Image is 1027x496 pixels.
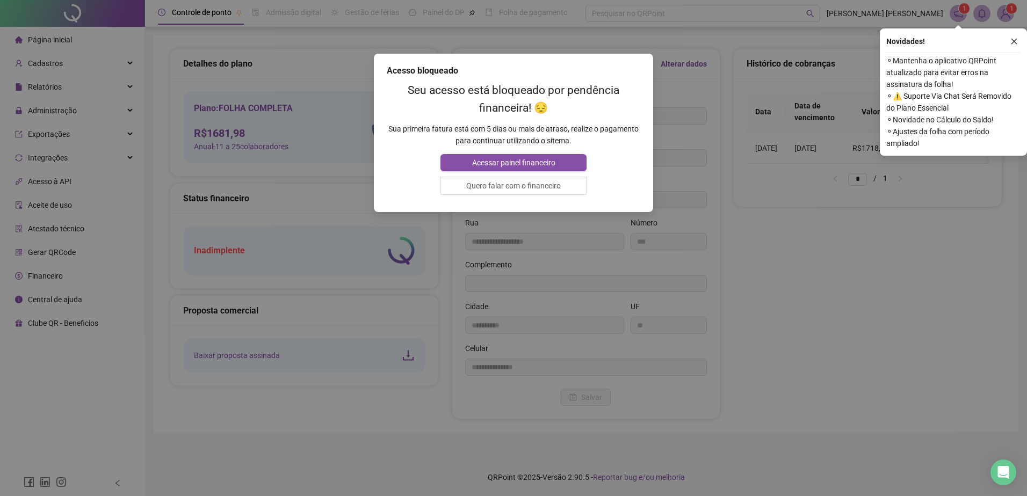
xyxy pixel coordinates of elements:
[886,90,1021,114] span: ⚬ ⚠️ Suporte Via Chat Será Removido do Plano Essencial
[1010,38,1018,45] span: close
[886,114,1021,126] span: ⚬ Novidade no Cálculo do Saldo!
[886,35,925,47] span: Novidades !
[990,459,1016,485] div: Open Intercom Messenger
[387,82,640,117] h2: Seu acesso está bloqueado por pendência financeira! 😔
[387,123,640,147] p: Sua primeira fatura está com 5 dias ou mais de atraso, realize o pagamento para continuar utiliza...
[440,177,586,195] button: Quero falar com o financeiro
[886,126,1021,149] span: ⚬ Ajustes da folha com período ampliado!
[886,55,1021,90] span: ⚬ Mantenha o aplicativo QRPoint atualizado para evitar erros na assinatura da folha!
[387,64,640,77] div: Acesso bloqueado
[472,157,555,169] span: Acessar painel financeiro
[440,154,586,171] button: Acessar painel financeiro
